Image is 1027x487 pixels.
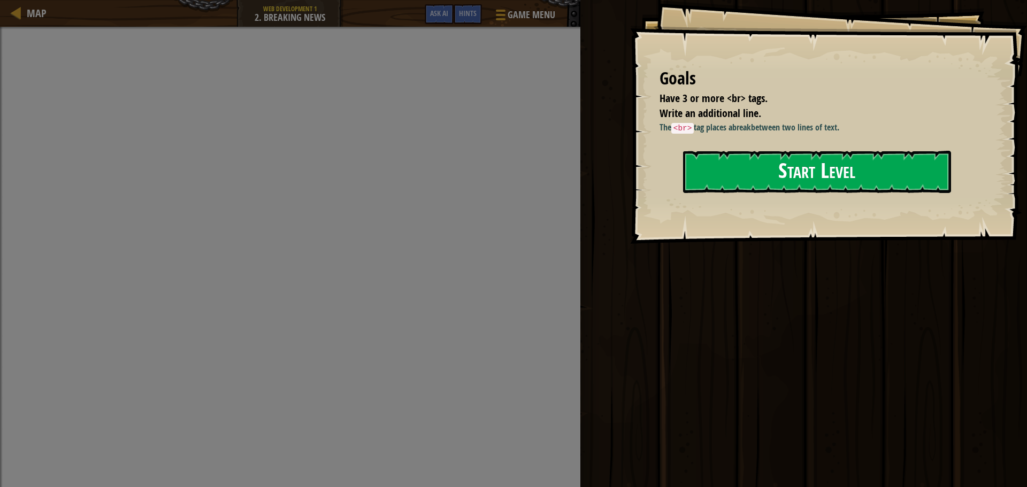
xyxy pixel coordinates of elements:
[732,121,751,133] strong: break
[27,6,47,20] span: Map
[646,106,965,121] li: Write an additional line.
[430,8,448,18] span: Ask AI
[671,123,694,134] code: <br>
[21,6,47,20] a: Map
[508,8,555,22] span: Game Menu
[683,151,951,193] button: Start Level
[660,121,976,134] p: The tag places a between two lines of text.
[660,106,761,120] span: Write an additional line.
[487,4,562,29] button: Game Menu
[660,66,968,91] div: Goals
[660,91,768,105] span: Have 3 or more <br> tags.
[646,91,965,106] li: Have 3 or more <br> tags.
[459,8,477,18] span: Hints
[425,4,454,24] button: Ask AI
